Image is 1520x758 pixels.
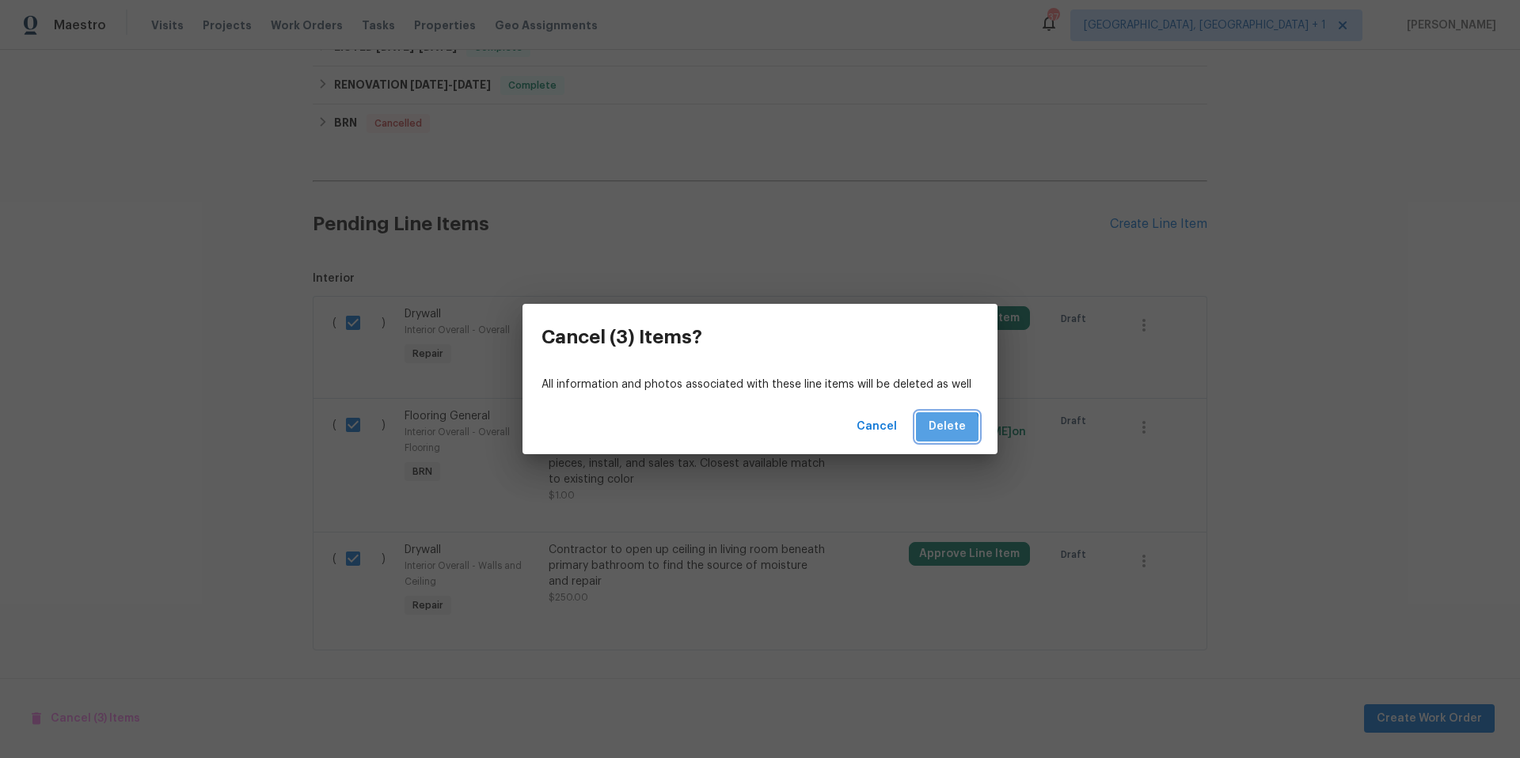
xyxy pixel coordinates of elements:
[850,412,903,442] button: Cancel
[916,412,978,442] button: Delete
[857,417,897,437] span: Cancel
[929,417,966,437] span: Delete
[541,377,978,393] p: All information and photos associated with these line items will be deleted as well
[541,326,702,348] h3: Cancel (3) Items?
